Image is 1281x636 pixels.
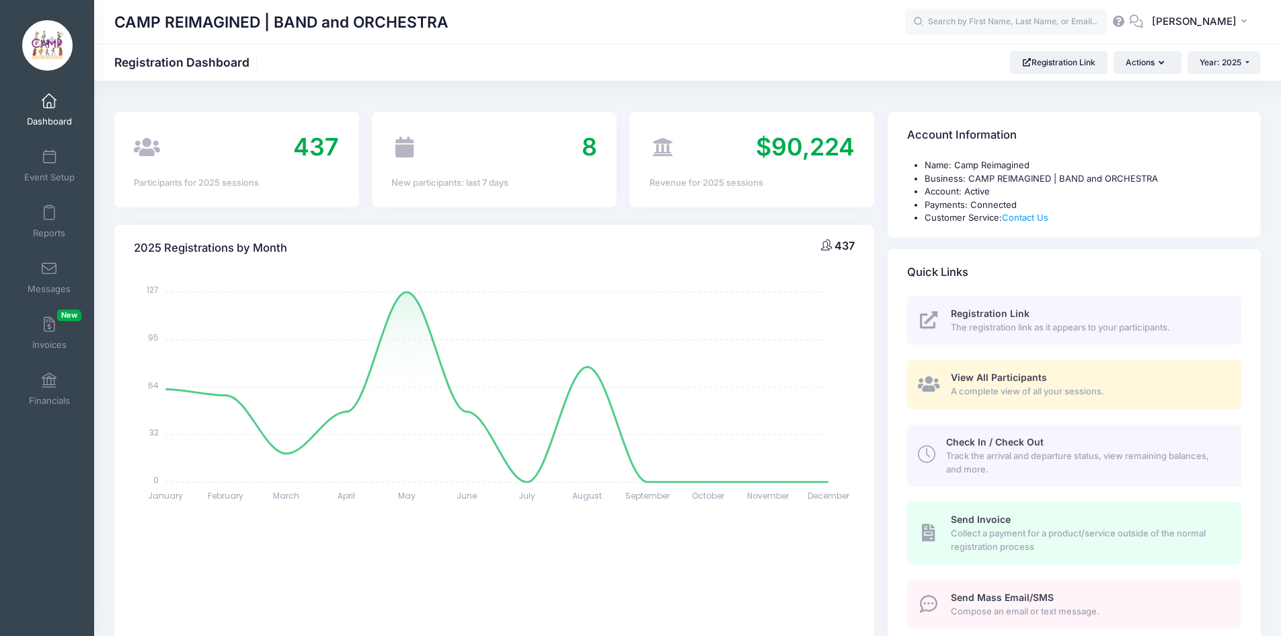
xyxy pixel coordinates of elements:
span: Invoices [32,339,67,351]
span: Financials [29,395,70,407]
tspan: December [808,490,850,501]
li: Business: CAMP REIMAGINED | BAND and ORCHESTRA [925,172,1241,186]
span: 437 [834,239,855,252]
tspan: November [747,490,789,501]
li: Name: Camp Reimagined [925,159,1241,172]
button: [PERSON_NAME] [1143,7,1261,38]
li: Customer Service: [925,211,1241,225]
a: Check In / Check Out Track the arrival and departure status, view remaining balances, and more. [907,425,1241,487]
tspan: 127 [147,284,159,295]
img: CAMP REIMAGINED | BAND and ORCHESTRA [22,20,73,71]
tspan: January [149,490,184,501]
tspan: February [208,490,244,501]
input: Search by First Name, Last Name, or Email... [905,9,1107,36]
span: Registration Link [951,308,1030,319]
a: Dashboard [17,86,81,133]
a: Registration Link [1010,51,1108,74]
tspan: October [692,490,725,501]
li: Payments: Connected [925,199,1241,212]
span: Check In / Check Out [946,436,1044,448]
h1: CAMP REIMAGINED | BAND and ORCHESTRA [114,7,449,38]
a: Registration Link The registration link as it appears to your participants. [907,296,1241,345]
a: Messages [17,254,81,301]
tspan: May [398,490,416,501]
span: Event Setup [24,172,75,183]
span: Messages [28,283,71,295]
button: Year: 2025 [1188,51,1261,74]
a: Financials [17,365,81,413]
h4: Quick Links [907,253,968,291]
span: The registration link as it appears to your participants. [951,321,1226,334]
tspan: April [338,490,355,501]
tspan: 0 [154,474,159,485]
a: Contact Us [1002,212,1048,223]
h4: 2025 Registrations by Month [134,229,287,267]
h1: Registration Dashboard [114,55,261,69]
span: 437 [293,132,339,162]
a: Send Mass Email/SMS Compose an email or text message. [907,579,1241,629]
span: $90,224 [756,132,855,162]
span: Track the arrival and departure status, view remaining balances, and more. [946,450,1226,476]
span: New [57,310,81,321]
div: New participants: last 7 days [391,176,596,190]
tspan: March [273,490,299,501]
span: A complete view of all your sessions. [951,385,1226,398]
tspan: 64 [149,379,159,390]
span: Dashboard [27,116,72,127]
span: Send Mass Email/SMS [951,592,1054,603]
span: [PERSON_NAME] [1152,14,1237,29]
a: InvoicesNew [17,310,81,357]
span: Collect a payment for a product/service outside of the normal registration process [951,527,1226,553]
a: Send Invoice Collect a payment for a product/service outside of the normal registration process [907,502,1241,564]
tspan: July [519,490,536,501]
a: View All Participants A complete view of all your sessions. [907,360,1241,409]
a: Event Setup [17,142,81,189]
tspan: 95 [149,332,159,343]
h4: Account Information [907,116,1017,155]
li: Account: Active [925,185,1241,199]
a: Reports [17,198,81,245]
span: Year: 2025 [1200,57,1241,67]
div: Revenue for 2025 sessions [650,176,855,190]
button: Actions [1114,51,1181,74]
span: 8 [582,132,597,162]
span: Send Invoice [951,514,1011,525]
span: Compose an email or text message. [951,605,1226,619]
tspan: September [625,490,670,501]
tspan: June [457,490,477,501]
span: Reports [33,227,65,239]
tspan: 32 [150,427,159,438]
div: Participants for 2025 sessions [134,176,339,190]
span: View All Participants [951,372,1047,383]
tspan: August [573,490,603,501]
